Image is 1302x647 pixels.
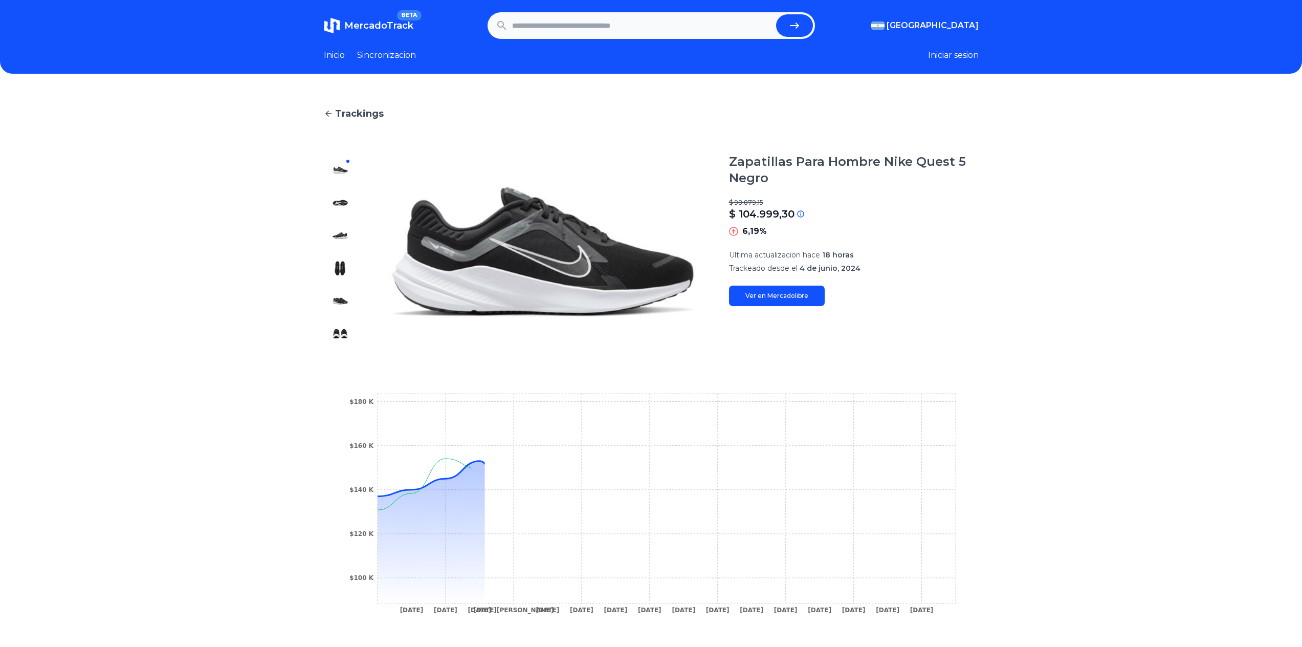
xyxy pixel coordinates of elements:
tspan: [DATE] [876,607,899,614]
button: Iniciar sesion [928,49,979,61]
a: Trackings [324,106,979,121]
tspan: $120 K [349,530,374,537]
span: BETA [397,10,421,20]
p: $ 104.999,30 [729,207,795,221]
tspan: [DATE] [468,607,491,614]
a: Sincronizacion [357,49,416,61]
tspan: $140 K [349,486,374,493]
p: $ 98.879,15 [729,199,979,207]
tspan: [DATE] [808,607,831,614]
tspan: [DATE] [705,607,729,614]
tspan: [DATE] [536,607,559,614]
tspan: [DATE] [740,607,763,614]
img: Argentina [871,21,885,30]
span: 18 horas [822,250,854,260]
img: Zapatillas Para Hombre Nike Quest 5 Negro [332,326,348,342]
tspan: [DATE] [672,607,695,614]
tspan: [DATE] [400,607,423,614]
tspan: [DATE][PERSON_NAME] [473,607,554,614]
tspan: $160 K [349,442,374,449]
img: Zapatillas Para Hombre Nike Quest 5 Negro [332,293,348,309]
tspan: [DATE] [604,607,627,614]
img: Zapatillas Para Hombre Nike Quest 5 Negro [332,260,348,276]
span: [GEOGRAPHIC_DATA] [887,19,979,32]
tspan: [DATE] [434,607,457,614]
img: MercadoTrack [324,17,340,34]
span: 4 de junio, 2024 [800,264,860,273]
span: Ultima actualizacion hace [729,250,820,260]
tspan: $100 K [349,574,374,581]
a: Ver en Mercadolibre [729,286,825,306]
h1: Zapatillas Para Hombre Nike Quest 5 Negro [729,154,979,186]
tspan: [DATE] [842,607,865,614]
button: [GEOGRAPHIC_DATA] [871,19,979,32]
img: Zapatillas Para Hombre Nike Quest 5 Negro [332,227,348,244]
a: Inicio [324,49,345,61]
span: MercadoTrack [344,20,413,31]
span: Trackings [335,106,384,121]
span: Trackeado desde el [729,264,798,273]
tspan: [DATE] [774,607,797,614]
p: 6,19% [742,225,767,238]
a: MercadoTrackBETA [324,17,413,34]
tspan: $180 K [349,398,374,405]
img: Zapatillas Para Hombre Nike Quest 5 Negro [377,154,709,350]
tspan: [DATE] [910,607,933,614]
tspan: [DATE] [569,607,593,614]
img: Zapatillas Para Hombre Nike Quest 5 Negro [332,195,348,211]
img: Zapatillas Para Hombre Nike Quest 5 Negro [332,162,348,178]
tspan: [DATE] [637,607,661,614]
